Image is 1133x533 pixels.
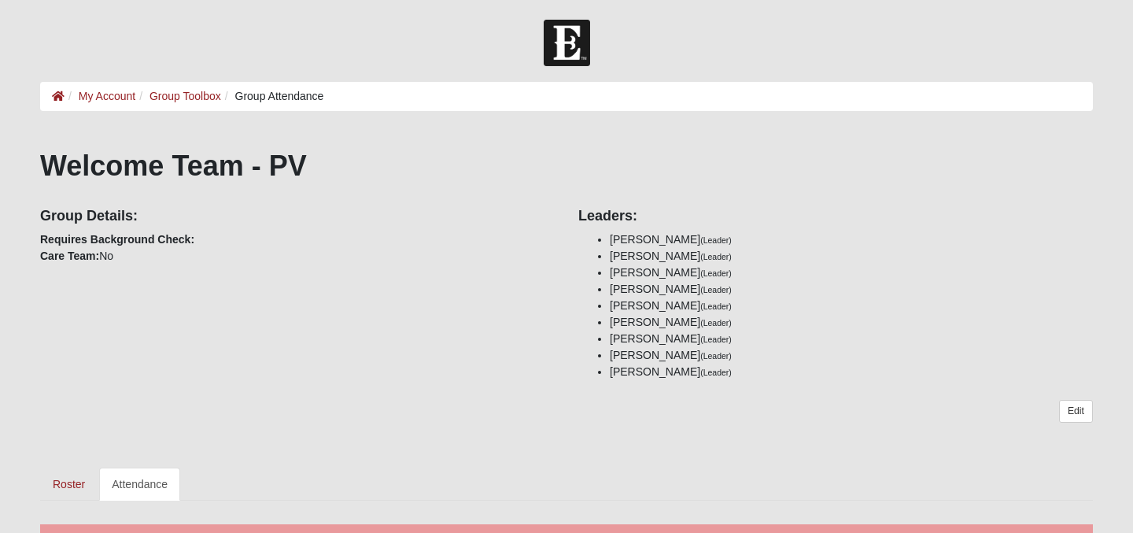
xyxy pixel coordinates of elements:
[610,265,1093,281] li: [PERSON_NAME]
[149,90,221,102] a: Group Toolbox
[40,250,99,262] strong: Care Team:
[1059,400,1093,423] a: Edit
[578,208,1093,225] h4: Leaders:
[700,368,732,377] small: (Leader)
[610,248,1093,265] li: [PERSON_NAME]
[610,314,1093,331] li: [PERSON_NAME]
[700,235,732,245] small: (Leader)
[700,252,732,261] small: (Leader)
[700,302,732,311] small: (Leader)
[610,281,1093,298] li: [PERSON_NAME]
[221,88,324,105] li: Group Attendance
[700,285,732,294] small: (Leader)
[40,233,194,246] strong: Requires Background Check:
[700,351,732,361] small: (Leader)
[610,331,1093,347] li: [PERSON_NAME]
[40,208,555,225] h4: Group Details:
[610,347,1093,364] li: [PERSON_NAME]
[610,364,1093,380] li: [PERSON_NAME]
[610,231,1093,248] li: [PERSON_NAME]
[40,149,1093,183] h1: Welcome Team - PV
[99,468,180,501] a: Attendance
[40,468,98,501] a: Roster
[28,197,566,265] div: No
[79,90,135,102] a: My Account
[544,20,590,66] img: Church of Eleven22 Logo
[700,318,732,328] small: (Leader)
[700,268,732,278] small: (Leader)
[610,298,1093,314] li: [PERSON_NAME]
[700,335,732,344] small: (Leader)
